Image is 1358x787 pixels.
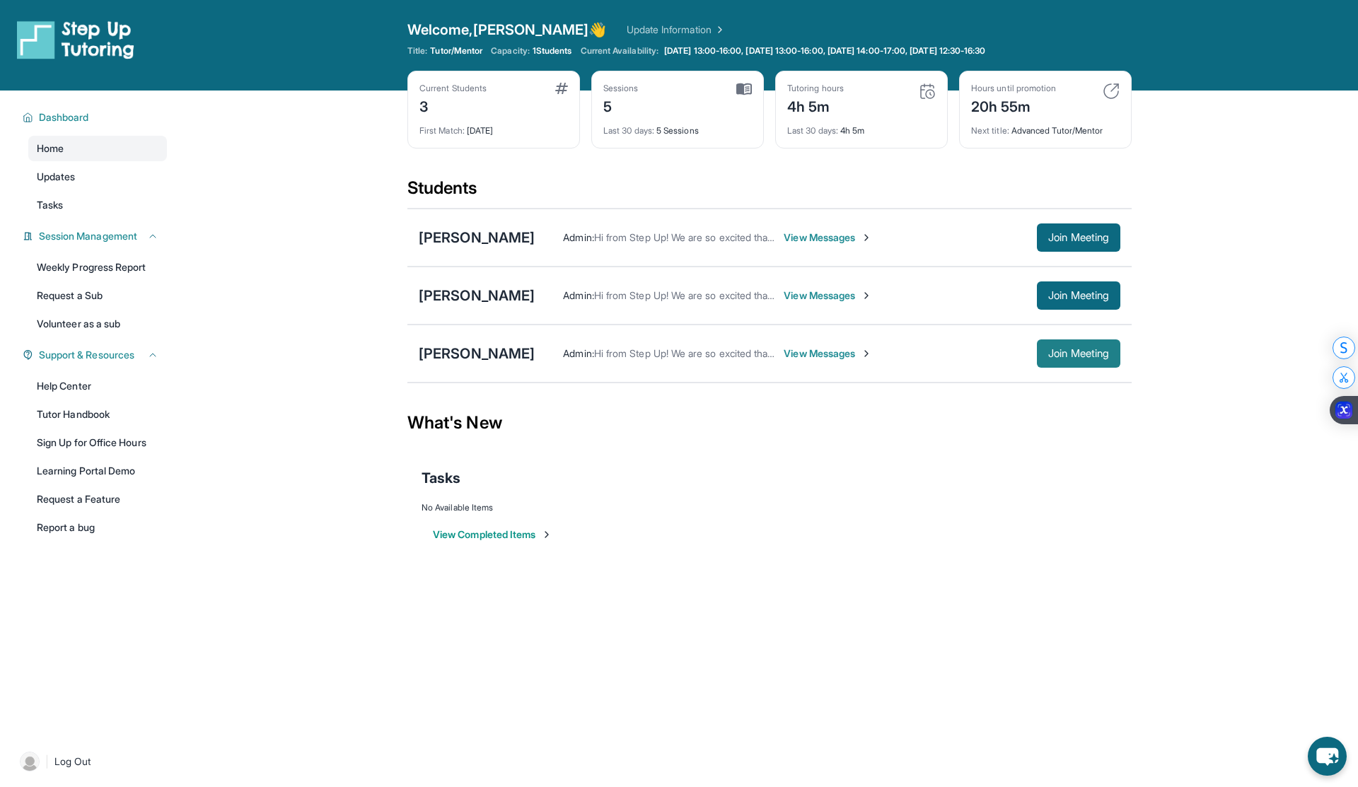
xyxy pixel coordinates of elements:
span: Updates [37,170,76,184]
button: Join Meeting [1037,223,1120,252]
img: Chevron Right [712,23,726,37]
span: View Messages [784,346,872,361]
div: 5 [603,94,639,117]
a: Request a Sub [28,283,167,308]
div: 4h 5m [787,117,936,136]
div: Sessions [603,83,639,94]
div: 4h 5m [787,94,844,117]
button: Join Meeting [1037,339,1120,368]
span: View Messages [784,231,872,245]
a: Home [28,136,167,161]
div: What's New [407,392,1132,454]
span: Tutor/Mentor [430,45,482,57]
button: Session Management [33,229,158,243]
div: [PERSON_NAME] [419,228,535,247]
a: Updates [28,164,167,190]
button: Support & Resources [33,348,158,362]
img: card [919,83,936,100]
button: chat-button [1308,737,1347,776]
span: Join Meeting [1048,233,1109,242]
span: Join Meeting [1048,291,1109,300]
div: 3 [419,94,487,117]
div: Hours until promotion [971,83,1056,94]
div: Advanced Tutor/Mentor [971,117,1120,136]
img: card [555,83,568,94]
div: [PERSON_NAME] [419,286,535,305]
span: Admin : [563,347,593,359]
a: [DATE] 13:00-16:00, [DATE] 13:00-16:00, [DATE] 14:00-17:00, [DATE] 12:30-16:30 [661,45,988,57]
img: card [736,83,752,95]
div: Current Students [419,83,487,94]
a: Help Center [28,373,167,399]
img: Chevron-Right [861,290,872,301]
span: Last 30 days : [787,125,838,136]
span: Tasks [422,468,460,488]
div: Students [407,177,1132,208]
a: Learning Portal Demo [28,458,167,484]
span: Admin : [563,231,593,243]
img: card [1103,83,1120,100]
span: Support & Resources [39,348,134,362]
a: Tasks [28,192,167,218]
span: Next title : [971,125,1009,136]
span: Admin : [563,289,593,301]
div: 5 Sessions [603,117,752,136]
div: 20h 55m [971,94,1056,117]
a: Volunteer as a sub [28,311,167,337]
span: [DATE] 13:00-16:00, [DATE] 13:00-16:00, [DATE] 14:00-17:00, [DATE] 12:30-16:30 [664,45,985,57]
span: Dashboard [39,110,89,124]
span: 1 Students [533,45,572,57]
span: Home [37,141,64,156]
span: Session Management [39,229,137,243]
a: Update Information [627,23,726,37]
span: Log Out [54,754,91,769]
span: Title: [407,45,427,57]
button: View Completed Items [433,527,552,542]
a: Request a Feature [28,486,167,512]
img: Chevron-Right [861,348,872,359]
span: | [45,753,49,770]
a: Report a bug [28,515,167,540]
span: View Messages [784,288,872,303]
img: logo [17,20,134,59]
div: No Available Items [422,502,1118,513]
img: Chevron-Right [861,232,872,243]
span: Welcome, [PERSON_NAME] 👋 [407,20,607,40]
span: Last 30 days : [603,125,654,136]
div: [PERSON_NAME] [419,344,535,363]
a: Tutor Handbook [28,402,167,427]
span: Capacity: [491,45,530,57]
span: Tasks [37,198,63,212]
button: Dashboard [33,110,158,124]
span: Current Availability: [581,45,658,57]
a: Sign Up for Office Hours [28,430,167,455]
button: Join Meeting [1037,281,1120,310]
img: user-img [20,752,40,771]
div: Tutoring hours [787,83,844,94]
a: Weekly Progress Report [28,255,167,280]
span: Join Meeting [1048,349,1109,358]
a: |Log Out [14,746,167,777]
span: First Match : [419,125,465,136]
div: [DATE] [419,117,568,136]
